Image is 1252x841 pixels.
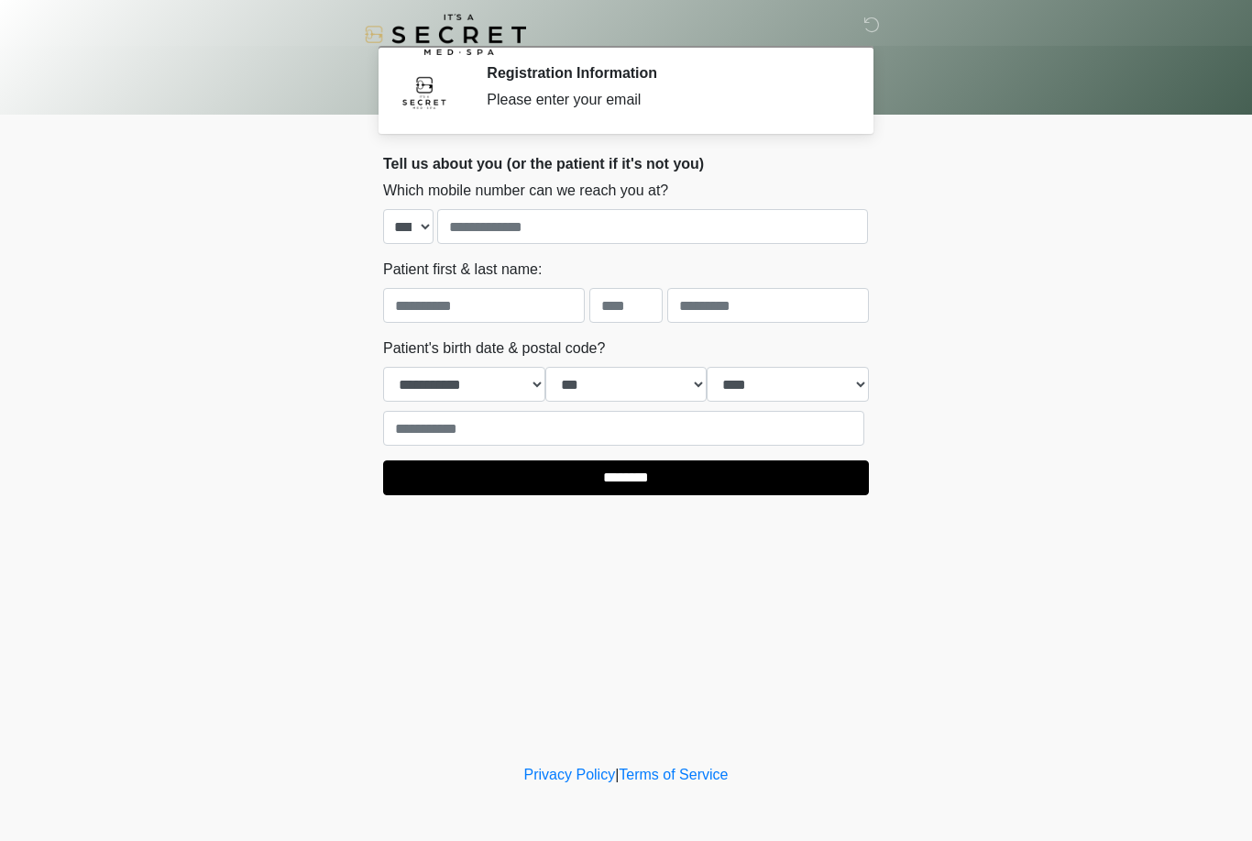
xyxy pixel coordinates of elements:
[615,767,619,782] a: |
[383,338,605,360] label: Patient's birth date & postal code?
[383,259,542,281] label: Patient first & last name:
[619,767,728,782] a: Terms of Service
[365,14,526,55] img: It's A Secret Med Spa Logo
[487,64,841,82] h2: Registration Information
[524,767,616,782] a: Privacy Policy
[383,180,668,202] label: Which mobile number can we reach you at?
[397,64,452,119] img: Agent Avatar
[487,89,841,111] div: Please enter your email
[383,155,869,172] h2: Tell us about you (or the patient if it's not you)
